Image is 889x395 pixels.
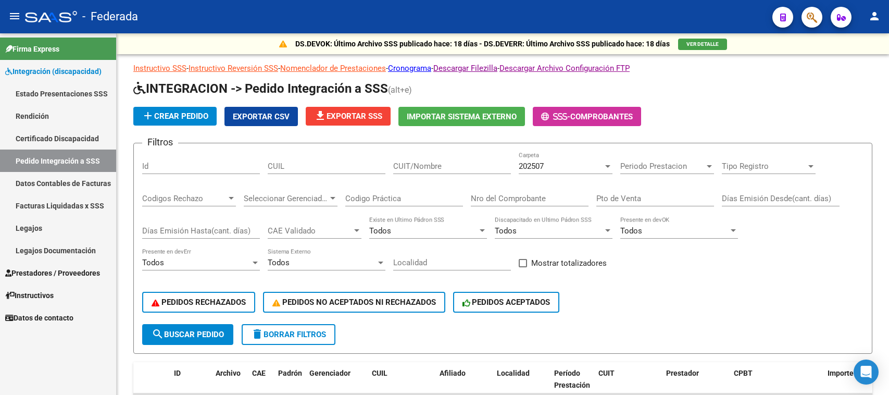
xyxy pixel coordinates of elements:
[686,41,719,47] span: VER DETALLE
[133,64,186,73] a: Instructivo SSS
[854,360,879,385] div: Open Intercom Messenger
[306,107,391,126] button: Exportar SSS
[314,109,327,122] mat-icon: file_download
[314,112,382,121] span: Exportar SSS
[251,328,264,340] mat-icon: delete
[722,162,806,171] span: Tipo Registro
[244,194,328,203] span: Seleccionar Gerenciador
[174,369,181,377] span: ID
[388,64,431,73] a: Cronograma
[499,64,630,73] a: Descargar Archivo Configuración FTP
[278,369,302,377] span: Padrón
[295,38,670,50] p: DS.DEVOK: Último Archivo SSS publicado hace: 18 días - DS.DEVERR: Último Archivo SSS publicado ha...
[495,226,517,236] span: Todos
[570,112,633,121] span: Comprobantes
[554,369,590,389] span: Período Prestación
[620,162,705,171] span: Periodo Prestacion
[440,369,466,377] span: Afiliado
[5,312,73,324] span: Datos de contacto
[828,369,873,377] span: Importe Cpbt.
[5,43,59,55] span: Firma Express
[369,226,391,236] span: Todos
[152,330,224,339] span: Buscar Pedido
[216,369,241,377] span: Archivo
[388,85,412,95] span: (alt+e)
[497,369,530,377] span: Localidad
[666,369,699,377] span: Prestador
[519,162,544,171] span: 202507
[133,63,872,74] p: - - - - -
[531,257,607,269] span: Mostrar totalizadores
[407,112,517,121] span: Importar Sistema Externo
[309,369,350,377] span: Gerenciador
[5,290,54,301] span: Instructivos
[272,298,436,307] span: PEDIDOS NO ACEPTADOS NI RECHAZADOS
[541,112,570,121] span: -
[263,292,445,313] button: PEDIDOS NO ACEPTADOS NI RECHAZADOS
[142,324,233,345] button: Buscar Pedido
[142,135,178,150] h3: Filtros
[189,64,278,73] a: Instructivo Reversión SSS
[133,107,217,126] button: Crear Pedido
[5,267,100,279] span: Prestadores / Proveedores
[620,226,642,236] span: Todos
[398,107,525,126] button: Importar Sistema Externo
[453,292,560,313] button: PEDIDOS ACEPTADOS
[280,64,386,73] a: Nomenclador de Prestaciones
[233,112,290,121] span: Exportar CSV
[133,81,388,96] span: INTEGRACION -> Pedido Integración a SSS
[152,328,164,340] mat-icon: search
[678,39,727,50] button: VER DETALLE
[5,66,102,77] span: Integración (discapacidad)
[433,64,497,73] a: Descargar Filezilla
[252,369,266,377] span: CAE
[142,112,208,121] span: Crear Pedido
[142,194,227,203] span: Codigos Rechazo
[8,10,21,22] mat-icon: menu
[251,330,326,339] span: Borrar Filtros
[268,226,352,236] span: CAE Validado
[372,369,387,377] span: CUIL
[142,258,164,267] span: Todos
[734,369,753,377] span: CPBT
[142,109,154,122] mat-icon: add
[533,107,641,126] button: -Comprobantes
[224,107,298,126] button: Exportar CSV
[242,324,335,345] button: Borrar Filtros
[462,298,550,307] span: PEDIDOS ACEPTADOS
[868,10,881,22] mat-icon: person
[152,298,246,307] span: PEDIDOS RECHAZADOS
[598,369,615,377] span: CUIT
[82,5,138,28] span: - Federada
[268,258,290,267] span: Todos
[142,292,255,313] button: PEDIDOS RECHAZADOS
